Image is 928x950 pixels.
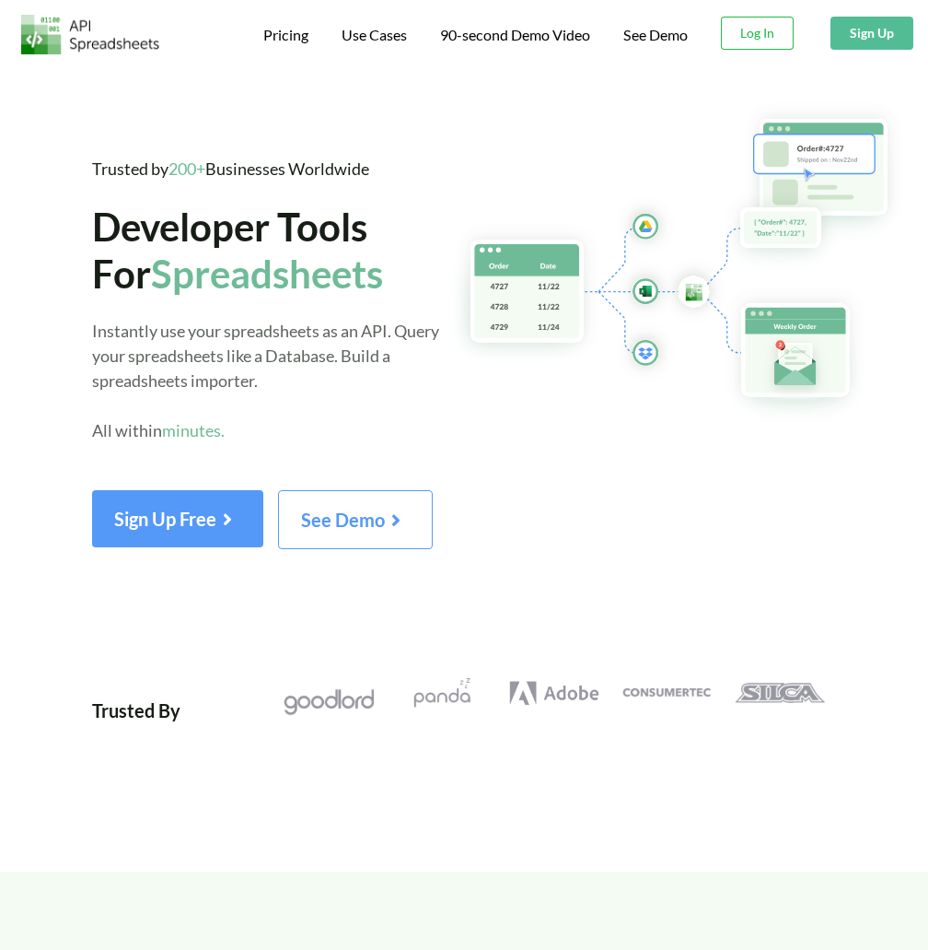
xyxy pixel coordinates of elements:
[621,678,712,708] img: Consumertec Logo
[92,204,383,296] span: Developer Tools For
[92,678,180,724] div: Trusted By
[721,17,794,50] button: Log In
[162,420,225,440] span: minutes.
[397,678,487,708] img: Pandazzz Logo
[735,678,825,708] img: Silca Logo
[440,28,590,42] span: 90-second Demo Video
[273,678,385,717] a: Goodlord Logo
[21,15,159,54] img: Logo.png
[151,251,383,297] span: Spreadsheets
[446,101,928,427] img: Hero Spreadsheet Flow
[278,490,433,549] button: See Demo
[498,678,610,708] a: Adobe Logo
[301,509,410,531] span: See Demo
[284,687,374,717] img: Goodlord Logo
[623,26,688,45] a: See Demo
[263,26,308,43] span: Pricing
[278,515,433,531] a: See Demo
[830,17,913,50] button: Sign Up
[610,678,723,708] a: Consumertec Logo
[724,678,836,708] a: Silca Logo
[342,26,407,43] span: Use Cases
[92,158,369,179] span: Trusted by Businesses Worldwide
[92,321,439,440] span: Instantly use your spreadsheets as an API. Query your spreadsheets like a Database. Build a sprea...
[385,678,497,708] a: Pandazzz Logo
[509,678,599,708] img: Adobe Logo
[168,158,205,179] span: 200+
[92,490,263,547] button: Sign Up Free
[114,508,241,530] span: Sign Up Free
